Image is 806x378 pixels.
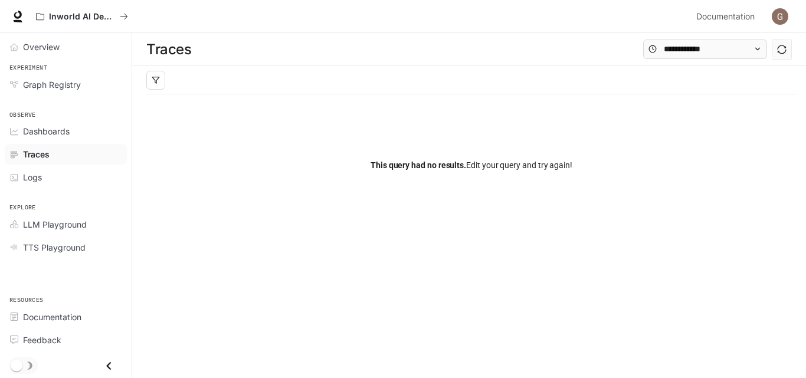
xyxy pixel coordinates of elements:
[5,214,127,235] a: LLM Playground
[23,148,50,160] span: Traces
[5,37,127,57] a: Overview
[5,237,127,258] a: TTS Playground
[777,45,787,54] span: sync
[49,12,115,22] p: Inworld AI Demos
[23,241,86,254] span: TTS Playground
[23,334,61,346] span: Feedback
[5,144,127,165] a: Traces
[23,125,70,137] span: Dashboards
[768,5,792,28] button: User avatar
[23,311,81,323] span: Documentation
[696,9,755,24] span: Documentation
[23,218,87,231] span: LLM Playground
[31,5,133,28] button: All workspaces
[371,160,466,170] span: This query had no results.
[11,359,22,372] span: Dark mode toggle
[96,354,122,378] button: Close drawer
[371,159,572,172] span: Edit your query and try again!
[692,5,764,28] a: Documentation
[23,78,81,91] span: Graph Registry
[5,330,127,350] a: Feedback
[772,8,788,25] img: User avatar
[146,38,191,61] h1: Traces
[5,121,127,142] a: Dashboards
[5,167,127,188] a: Logs
[23,171,42,183] span: Logs
[5,307,127,327] a: Documentation
[23,41,60,53] span: Overview
[5,74,127,95] a: Graph Registry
